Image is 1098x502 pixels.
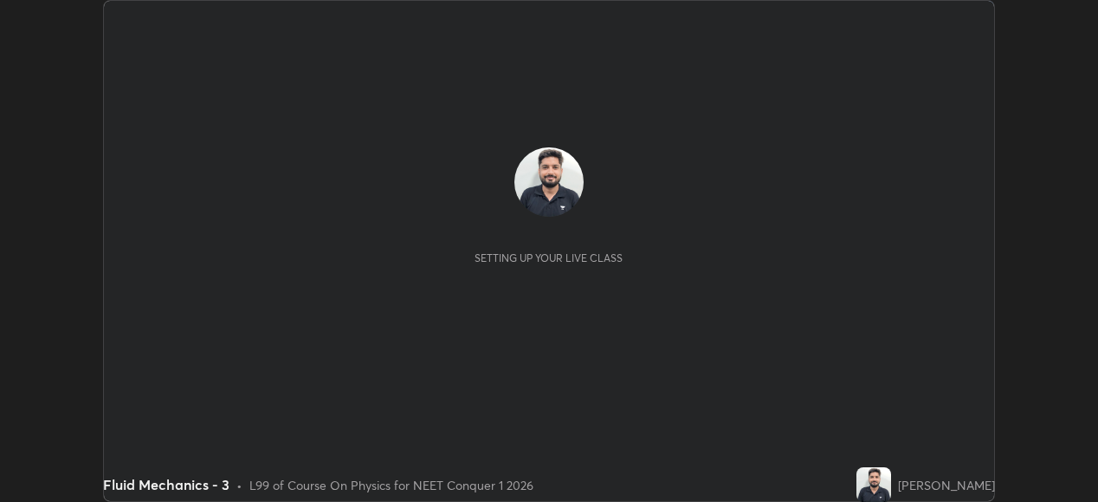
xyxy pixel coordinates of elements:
[856,467,891,502] img: d3357a0e3dcb4a65ad3c71fec026961c.jpg
[475,251,623,264] div: Setting up your live class
[236,476,242,494] div: •
[103,474,229,495] div: Fluid Mechanics - 3
[514,147,584,217] img: d3357a0e3dcb4a65ad3c71fec026961c.jpg
[249,476,533,494] div: L99 of Course On Physics for NEET Conquer 1 2026
[898,476,995,494] div: [PERSON_NAME]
